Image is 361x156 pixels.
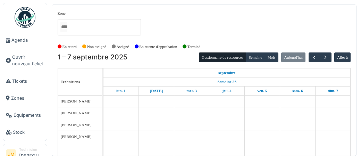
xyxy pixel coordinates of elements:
[61,99,92,103] span: [PERSON_NAME]
[246,52,265,62] button: Semaine
[60,22,67,32] input: Tous
[334,52,351,62] button: Aller à
[281,52,305,62] button: Aujourd'hui
[3,73,47,90] a: Tickets
[14,112,44,118] span: Équipements
[221,87,233,95] a: 4 septembre 2025
[3,107,47,124] a: Équipements
[62,44,77,50] label: En retard
[309,52,320,63] button: Précédent
[326,87,340,95] a: 7 septembre 2025
[58,10,66,16] label: Zone
[11,95,44,101] span: Zones
[3,49,47,72] a: Ouvrir nouveau ticket
[12,78,44,84] span: Tickets
[291,87,304,95] a: 6 septembre 2025
[265,52,278,62] button: Mois
[148,87,165,95] a: 2 septembre 2025
[3,90,47,107] a: Zones
[61,80,80,84] span: Techniciens
[255,87,269,95] a: 5 septembre 2025
[15,7,35,28] img: Badge_color-CXgf-gQk.svg
[199,52,246,62] button: Gestionnaire de ressources
[13,129,44,136] span: Stock
[3,124,47,141] a: Stock
[61,111,92,115] span: [PERSON_NAME]
[12,54,44,67] span: Ouvrir nouveau ticket
[58,53,127,61] h2: 1 – 7 septembre 2025
[61,134,92,139] span: [PERSON_NAME]
[216,77,238,86] a: Semaine 36
[61,123,92,127] span: [PERSON_NAME]
[217,68,237,77] a: 1 septembre 2025
[139,44,177,50] label: En attente d'approbation
[115,87,127,95] a: 1 septembre 2025
[87,44,106,50] label: Non assigné
[19,147,44,152] div: Technicien
[117,44,129,50] label: Assigné
[320,52,331,63] button: Suivant
[11,37,44,43] span: Agenda
[3,32,47,49] a: Agenda
[187,44,200,50] label: Terminé
[185,87,198,95] a: 3 septembre 2025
